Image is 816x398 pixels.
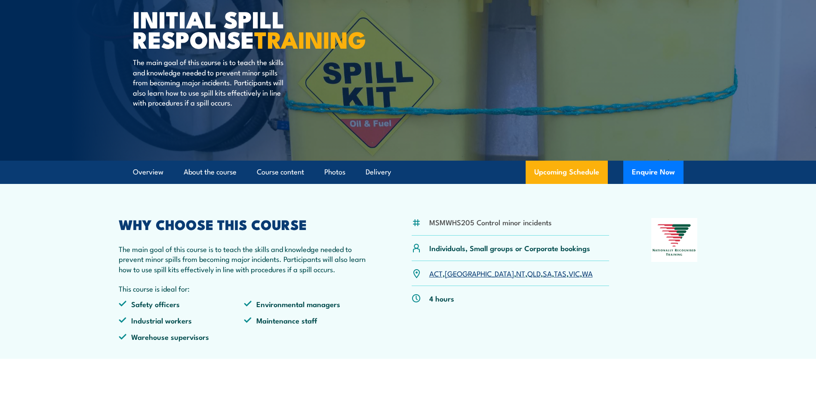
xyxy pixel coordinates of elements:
h1: Initial Spill Response [133,9,345,49]
p: Individuals, Small groups or Corporate bookings [429,243,590,253]
a: WA [582,268,593,278]
a: VIC [569,268,580,278]
a: Photos [324,161,345,183]
p: The main goal of this course is to teach the skills and knowledge needed to prevent minor spills ... [119,244,370,274]
li: Warehouse supervisors [119,332,244,342]
h2: WHY CHOOSE THIS COURSE [119,218,370,230]
a: NT [516,268,525,278]
p: 4 hours [429,293,454,303]
li: MSMWHS205 Control minor incidents [429,217,551,227]
a: [GEOGRAPHIC_DATA] [445,268,514,278]
a: Upcoming Schedule [526,161,608,184]
a: Delivery [366,161,391,183]
a: ACT [429,268,443,278]
a: Overview [133,161,163,183]
a: About the course [184,161,237,183]
a: TAS [554,268,567,278]
a: QLD [527,268,541,278]
img: Nationally Recognised Training logo. [651,218,698,262]
li: Maintenance staff [244,315,370,325]
strong: TRAINING [254,21,366,56]
p: , , , , , , , [429,268,593,278]
a: Course content [257,161,304,183]
a: SA [543,268,552,278]
li: Environmental managers [244,299,370,309]
button: Enquire Now [623,161,684,184]
p: This course is ideal for: [119,283,370,293]
li: Safety officers [119,299,244,309]
p: The main goal of this course is to teach the skills and knowledge needed to prevent minor spills ... [133,57,290,107]
li: Industrial workers [119,315,244,325]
